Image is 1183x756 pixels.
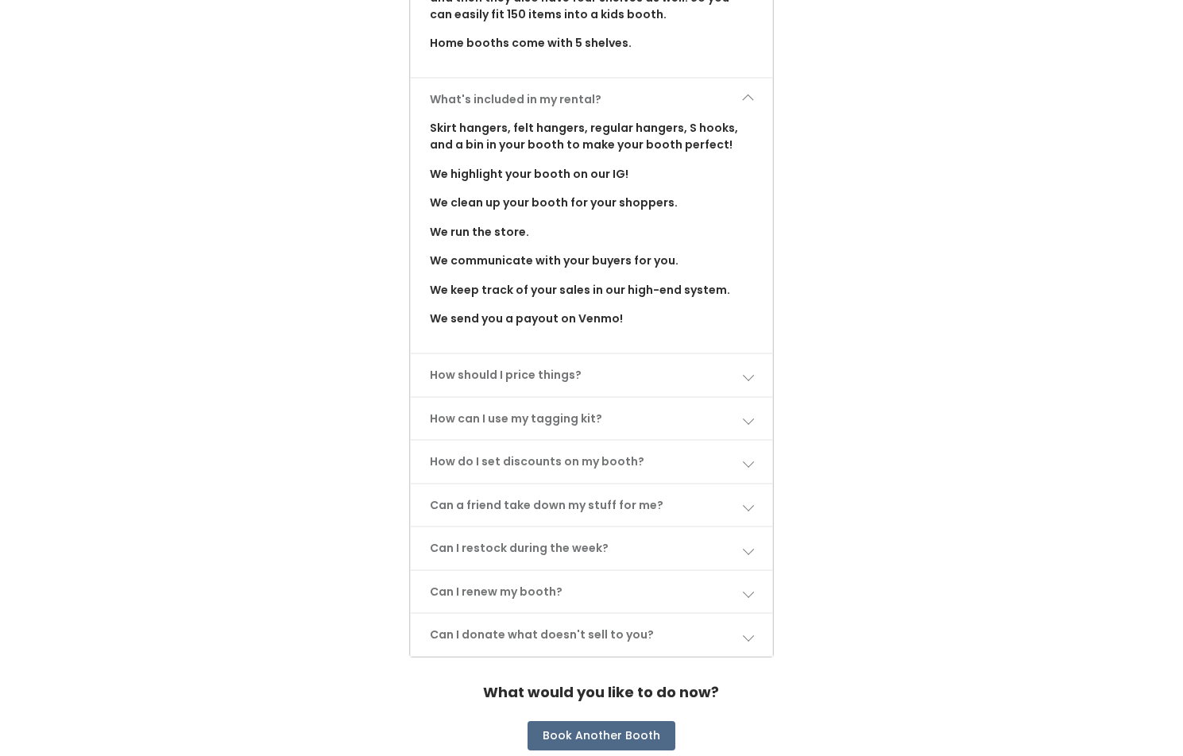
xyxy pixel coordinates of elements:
p: We communicate with your buyers for you. [430,253,753,269]
p: We run the store. [430,224,753,241]
button: Book Another Booth [528,721,675,751]
p: We highlight your booth on our IG! [430,166,753,183]
a: Can I restock during the week? [411,527,772,569]
p: Home booths come with 5 shelves. [430,35,753,52]
a: Can a friend take down my stuff for me? [411,484,772,526]
h4: What would you like to do now? [483,677,719,708]
a: How do I set discounts on my booth? [411,441,772,483]
a: How should I price things? [411,354,772,396]
a: Can I renew my booth? [411,571,772,613]
a: What's included in my rental? [411,79,772,121]
a: How can I use my tagging kit? [411,398,772,440]
p: We keep track of your sales in our high-end system. [430,282,753,299]
p: We send you a payout on Venmo! [430,310,753,327]
a: Can I donate what doesn't sell to you? [411,614,772,656]
p: Skirt hangers, felt hangers, regular hangers, S hooks, and a bin in your booth to make your booth... [430,120,753,152]
p: We clean up your booth for your shoppers. [430,195,753,211]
